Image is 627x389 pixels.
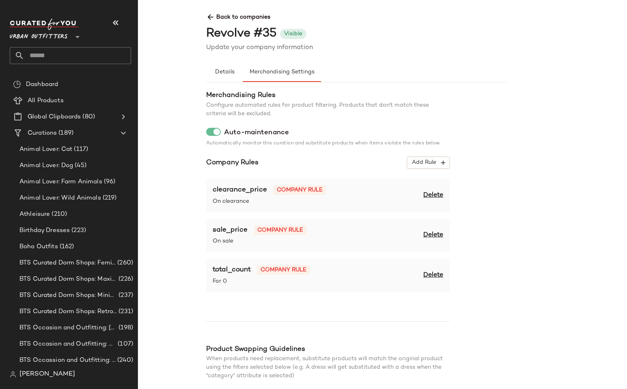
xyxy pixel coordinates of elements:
span: Global Clipboards [28,112,81,122]
span: (189) [57,129,73,138]
button: Add Rule [407,157,450,169]
img: svg%3e [13,80,21,88]
span: (240) [116,356,133,365]
img: cfy_white_logo.C9jOOHJF.svg [10,19,79,30]
span: Company rule [254,226,306,235]
span: Animal Lover: Dog [19,161,73,170]
span: Company rule [257,265,310,275]
span: On clearance [213,197,326,206]
span: Company rule [274,185,326,195]
span: Boho Outfits [19,242,58,251]
span: (237) [117,291,133,300]
span: Urban Outfitters [10,28,68,42]
img: svg%3e [10,371,16,378]
span: Curations [28,129,57,138]
span: Delete [423,191,443,200]
div: Revolve #35 [206,25,277,43]
span: Configure automated rules for product filtering. Products that don't match these criteria will be... [206,102,429,117]
span: When products need replacement, substitute products will match the original product using the fil... [206,356,443,379]
span: Product Swapping Guidelines [206,346,305,353]
span: Add Rule [412,159,445,166]
div: Visible [284,30,302,38]
span: Delete [423,230,443,240]
span: For 0 [213,277,310,286]
span: Animal Lover: Wild Animals [19,193,101,203]
span: (80) [81,112,95,122]
span: Delete [423,271,443,280]
span: BTS Occassion and Outfitting: Campus Lounge [19,356,116,365]
span: (223) [70,226,86,235]
span: All Products [28,96,64,105]
span: Details [214,69,234,75]
span: total_count [213,266,251,273]
span: Merchandising Settings [249,69,315,75]
span: Athleisure [19,210,50,219]
span: Birthday Dresses [19,226,70,235]
span: Dashboard [26,80,58,89]
span: Company Rules [206,158,259,168]
span: Merchandising Rules [206,92,276,99]
span: (198) [117,323,133,333]
span: BTS Curated Dorm Shops: Feminine [19,258,116,268]
span: (260) [116,258,133,268]
span: Auto-maintenance [224,128,289,138]
div: Automatically monitor this curation and substitute products when items violate the rules below. [206,141,450,146]
span: clearance_price [213,186,267,193]
span: [PERSON_NAME] [19,370,75,379]
span: (210) [50,210,67,219]
span: BTS Occasion and Outfitting: Homecoming Dresses [19,340,116,349]
span: (45) [73,161,86,170]
span: BTS Occasion and Outfitting: [PERSON_NAME] to Party [19,323,117,333]
span: (96) [102,177,116,187]
span: BTS Curated Dorm Shops: Maximalist [19,275,117,284]
span: Animal Lover: Cat [19,145,72,154]
span: (219) [101,193,117,203]
span: (117) [72,145,88,154]
span: Animal Lover: Farm Animals [19,177,102,187]
span: (231) [117,307,133,316]
span: (226) [117,275,133,284]
span: On sale [213,237,306,245]
span: sale_price [213,226,248,234]
span: (107) [116,340,133,349]
span: BTS Curated Dorm Shops: Retro+ Boho [19,307,117,316]
span: BTS Curated Dorm Shops: Minimalist [19,291,117,300]
span: (162) [58,242,74,251]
